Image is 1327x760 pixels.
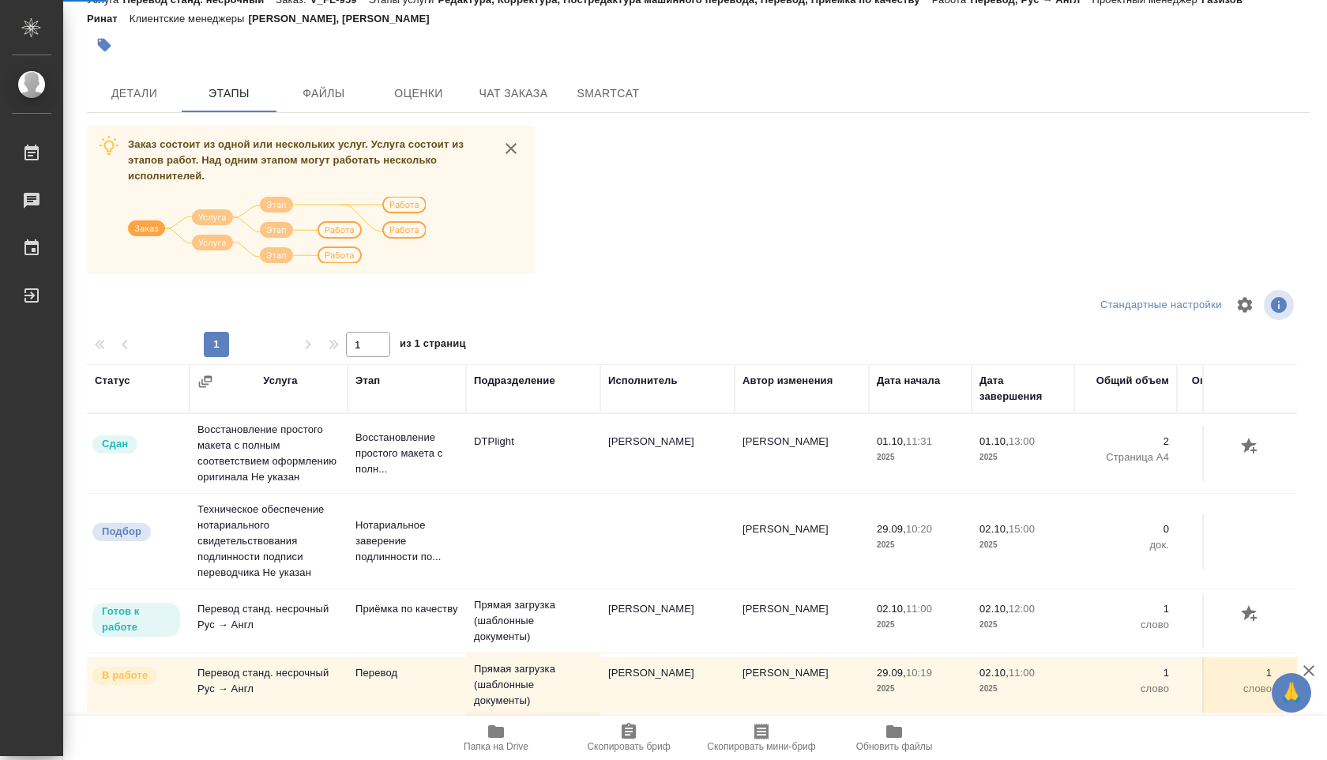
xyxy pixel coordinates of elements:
[828,716,960,760] button: Обновить файлы
[1082,537,1169,553] p: док.
[355,430,458,477] p: Восстановление простого макета с полн...
[735,593,869,649] td: [PERSON_NAME]
[102,668,148,683] p: В работе
[499,137,523,160] button: close
[1096,293,1226,318] div: split button
[1237,601,1264,628] button: Добавить оценку
[355,373,380,389] div: Этап
[1009,523,1035,535] p: 15:00
[355,601,458,617] p: Приёмка по качеству
[381,84,457,103] span: Оценки
[906,435,932,447] p: 11:31
[1185,373,1272,404] div: Оплачиваемый объем
[95,373,130,389] div: Статус
[128,138,464,182] span: Заказ состоит из одной или нескольких услуг. Услуга состоит из этапов работ. Над одним этапом мог...
[1082,434,1169,450] p: 2
[1185,434,1272,450] p: 2
[476,84,551,103] span: Чат заказа
[466,589,600,653] td: Прямая загрузка (шаблонные документы)
[979,617,1066,633] p: 2025
[877,603,906,615] p: 02.10,
[1185,681,1272,697] p: слово
[1272,673,1311,713] button: 🙏
[856,741,933,752] span: Обновить файлы
[877,523,906,535] p: 29.09,
[191,84,267,103] span: Этапы
[906,667,932,679] p: 10:19
[1278,676,1305,709] span: 🙏
[102,604,171,635] p: Готов к работе
[979,450,1066,465] p: 2025
[263,373,297,389] div: Услуга
[102,524,141,540] p: Подбор
[355,665,458,681] p: Перевод
[190,414,348,493] td: Восстановление простого макета с полным соответствием оформлению оригинала Не указан
[587,741,670,752] span: Скопировать бриф
[735,514,869,569] td: [PERSON_NAME]
[1264,290,1297,320] span: Посмотреть информацию
[1185,617,1272,633] p: слово
[87,28,122,62] button: Добавить тэг
[979,537,1066,553] p: 2025
[1082,681,1169,697] p: слово
[906,523,932,535] p: 10:20
[1009,435,1035,447] p: 13:00
[877,450,964,465] p: 2025
[190,494,348,589] td: Техническое обеспечение нотариального свидетельствования подлинности подписи переводчика Не указан
[979,523,1009,535] p: 02.10,
[877,373,940,389] div: Дата начала
[1082,617,1169,633] p: слово
[1237,434,1264,461] button: Добавить оценку
[1082,450,1169,465] p: Страница А4
[466,426,600,481] td: DTPlight
[355,517,458,565] p: Нотариальное заверение подлинности по...
[1009,603,1035,615] p: 12:00
[474,373,555,389] div: Подразделение
[877,435,906,447] p: 01.10,
[286,84,362,103] span: Файлы
[249,13,442,24] p: [PERSON_NAME], [PERSON_NAME]
[695,716,828,760] button: Скопировать мини-бриф
[102,436,128,452] p: Сдан
[600,426,735,481] td: [PERSON_NAME]
[906,603,932,615] p: 11:00
[1185,665,1272,681] p: 1
[1082,665,1169,681] p: 1
[979,373,1066,404] div: Дата завершения
[1226,286,1264,324] span: Настроить таблицу
[877,537,964,553] p: 2025
[877,667,906,679] p: 29.09,
[562,716,695,760] button: Скопировать бриф
[190,657,348,713] td: Перевод станд. несрочный Рус → Англ
[877,617,964,633] p: 2025
[1185,601,1272,617] p: 1
[1096,373,1169,389] div: Общий объем
[96,84,172,103] span: Детали
[570,84,646,103] span: SmartCat
[466,653,600,717] td: Прямая загрузка (шаблонные документы)
[877,681,964,697] p: 2025
[1185,521,1272,537] p: 0
[197,374,213,389] button: Сгруппировать
[190,593,348,649] td: Перевод станд. несрочный Рус → Англ
[979,435,1009,447] p: 01.10,
[1082,521,1169,537] p: 0
[1185,537,1272,553] p: док.
[600,657,735,713] td: [PERSON_NAME]
[979,667,1009,679] p: 02.10,
[600,593,735,649] td: [PERSON_NAME]
[1185,450,1272,465] p: Страница А4
[608,373,678,389] div: Исполнитель
[742,373,833,389] div: Автор изменения
[735,426,869,481] td: [PERSON_NAME]
[1082,601,1169,617] p: 1
[707,741,815,752] span: Скопировать мини-бриф
[400,334,466,357] span: из 1 страниц
[735,657,869,713] td: [PERSON_NAME]
[1009,667,1035,679] p: 11:00
[979,681,1066,697] p: 2025
[464,741,528,752] span: Папка на Drive
[130,13,249,24] p: Клиентские менеджеры
[979,603,1009,615] p: 02.10,
[430,716,562,760] button: Папка на Drive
